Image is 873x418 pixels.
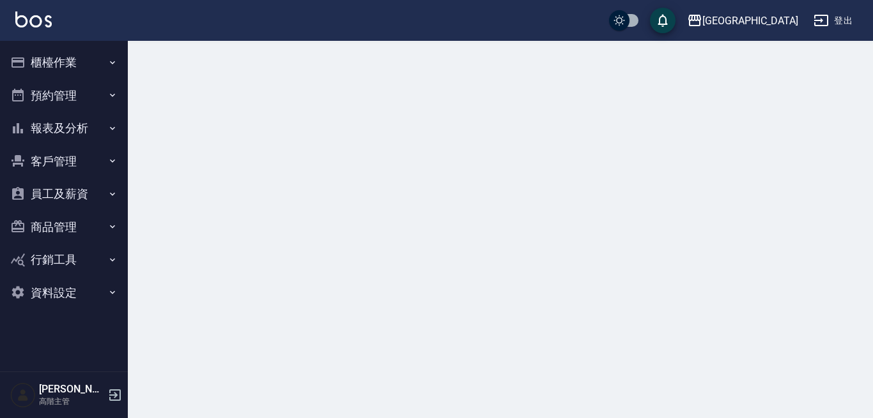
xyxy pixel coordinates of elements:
[702,13,798,29] div: [GEOGRAPHIC_DATA]
[10,382,36,408] img: Person
[650,8,676,33] button: save
[5,112,123,145] button: 報表及分析
[5,211,123,244] button: 商品管理
[5,276,123,310] button: 資料設定
[808,9,858,33] button: 登出
[5,243,123,276] button: 行銷工具
[5,46,123,79] button: 櫃檯作業
[682,8,803,34] button: [GEOGRAPHIC_DATA]
[39,396,104,407] p: 高階主管
[39,383,104,396] h5: [PERSON_NAME]
[5,79,123,112] button: 預約管理
[15,11,52,27] img: Logo
[5,145,123,178] button: 客戶管理
[5,177,123,211] button: 員工及薪資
